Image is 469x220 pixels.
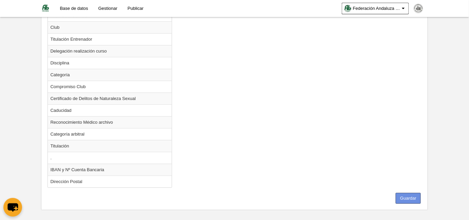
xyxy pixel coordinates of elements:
[353,5,400,12] span: Federación Andaluza de Voleibol
[396,193,421,204] button: Guardar
[48,104,172,116] td: Caducidad
[48,57,172,69] td: Disciplina
[344,5,351,12] img: Oap74nFcuaE6.30x30.jpg
[48,176,172,187] td: Dirección Postal
[3,198,22,217] button: chat-button
[48,152,172,164] td: .
[48,45,172,57] td: Delegación realización curso
[48,116,172,128] td: Reconocimiento Médico archivo
[41,4,50,12] img: Federación Andaluza de Voleibol
[342,3,409,14] a: Federación Andaluza de Voleibol
[48,33,172,45] td: Titulación Entrenador
[48,140,172,152] td: Titulación
[48,21,172,33] td: Club
[48,81,172,93] td: Compromiso Club
[48,93,172,104] td: Certificado de Delitos de Naturaleza Sexual
[48,164,172,176] td: IBAN y Nº Cuenta Bancaria
[48,128,172,140] td: Categoría arbitral
[414,4,423,13] img: PagHPp5FpmFo.30x30.jpg
[48,69,172,81] td: Categoría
